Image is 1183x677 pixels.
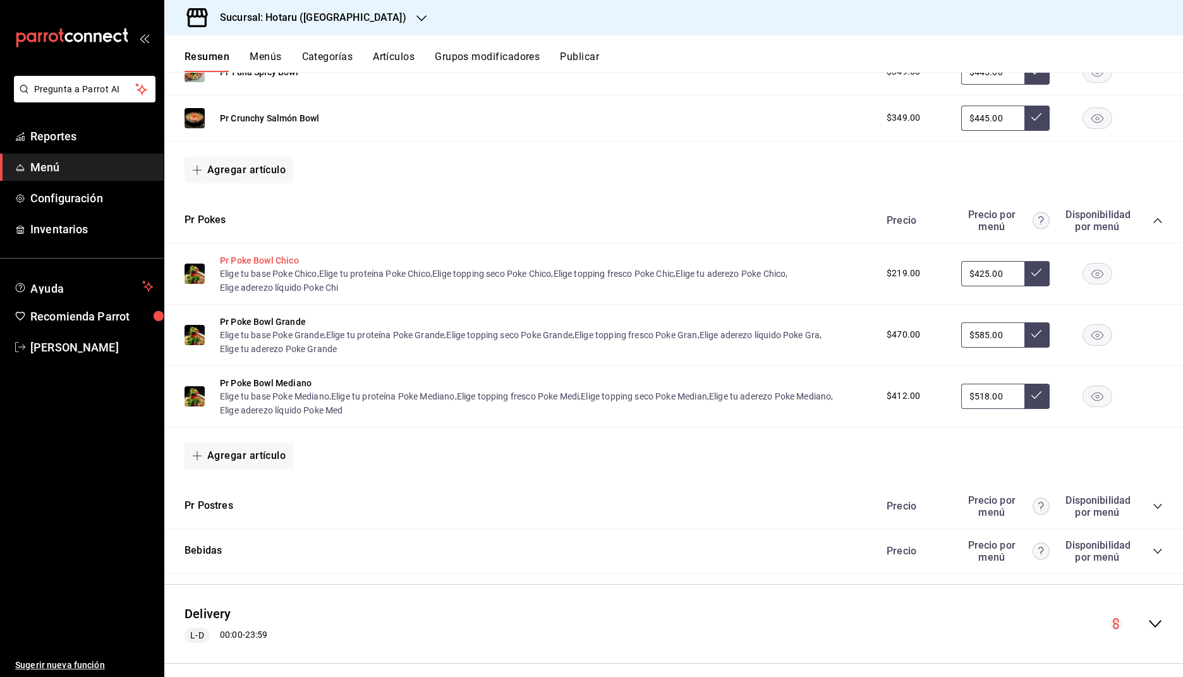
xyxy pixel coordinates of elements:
button: Elige aderezo líquido Poke Chi [220,281,339,294]
div: 00:00 - 23:59 [185,628,267,643]
button: Categorías [302,51,353,72]
button: Grupos modificadores [435,51,540,72]
button: Elige tu proteína Poke Chico [319,267,430,280]
a: Pregunta a Parrot AI [9,92,155,105]
img: Preview [185,325,205,345]
button: Elige topping fresco Poke Medi [457,390,579,403]
button: Elige topping seco Poke Median [581,390,707,403]
span: Menú [30,159,154,176]
button: Delivery [185,605,231,623]
div: Precio por menú [961,539,1050,563]
div: Precio [874,214,955,226]
button: Elige tu base Poke Mediano [220,390,329,403]
button: Agregar artículo [185,157,293,183]
span: Configuración [30,190,154,207]
span: Pregunta a Parrot AI [34,83,136,96]
span: $219.00 [887,267,920,280]
button: collapse-category-row [1153,546,1163,556]
button: Pregunta a Parrot AI [14,76,155,102]
button: Pr Tuna Spicy Bowl [220,66,298,78]
div: navigation tabs [185,51,1183,72]
button: Elige aderezo líquido Poke Gra [700,329,820,341]
button: Elige topping seco Poke Grande [446,329,573,341]
div: Disponibilidad por menú [1065,209,1129,233]
button: Bebidas [185,544,222,558]
button: Elige tu base Poke Chico [220,267,317,280]
span: L-D [185,629,209,642]
span: Ayuda [30,279,137,294]
button: Artículos [373,51,415,72]
div: Precio por menú [961,494,1050,518]
div: Disponibilidad por menú [1065,494,1129,518]
input: Sin ajuste [961,384,1024,409]
input: Sin ajuste [961,106,1024,131]
span: Sugerir nueva función [15,659,154,672]
input: Sin ajuste [961,261,1024,286]
button: Pr Poke Bowl Grande [220,315,306,328]
button: Agregar artículo [185,442,293,469]
span: $412.00 [887,389,920,403]
button: open_drawer_menu [139,33,149,43]
button: collapse-category-row [1153,501,1163,511]
img: Preview [185,386,205,406]
div: Disponibilidad por menú [1065,539,1129,563]
span: Recomienda Parrot [30,308,154,325]
button: Publicar [560,51,599,72]
span: Inventarios [30,221,154,238]
button: Elige tu aderezo Poke Mediano [709,390,831,403]
button: Elige tu proteína Poke Mediano [331,390,455,403]
img: Preview [185,108,205,128]
span: Reportes [30,128,154,145]
button: Elige tu base Poke Grande [220,329,324,341]
div: collapse-menu-row [164,595,1183,654]
div: , , , , , [220,328,874,355]
button: Elige tu aderezo Poke Chico [676,267,786,280]
button: Pr Crunchy Salmón Bowl [220,112,319,125]
h3: Sucursal: Hotaru ([GEOGRAPHIC_DATA]) [210,10,406,25]
img: Preview [185,264,205,284]
button: Elige tu proteína Poke Grande [326,329,444,341]
button: Pr Poke Bowl Chico [220,254,299,267]
div: , , , , , [220,389,874,417]
button: Resumen [185,51,229,72]
span: $349.00 [887,111,920,125]
div: Precio [874,500,955,512]
button: Menús [250,51,281,72]
span: [PERSON_NAME] [30,339,154,356]
button: Elige topping fresco Poke Gran [574,329,698,341]
button: Pr Postres [185,499,233,513]
button: Elige topping seco Poke Chico [432,267,551,280]
button: collapse-category-row [1153,216,1163,226]
button: Pr Poke Bowl Mediano [220,377,312,389]
button: Elige topping fresco Poke Chic [554,267,674,280]
button: Elige tu aderezo Poke Grande [220,343,337,355]
button: Pr Pokes [185,213,226,228]
div: Precio [874,545,955,557]
div: Precio por menú [961,209,1050,233]
span: $470.00 [887,328,920,341]
input: Sin ajuste [961,322,1024,348]
div: , , , , , [220,267,874,294]
button: Elige aderezo líquido Poke Med [220,404,343,417]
